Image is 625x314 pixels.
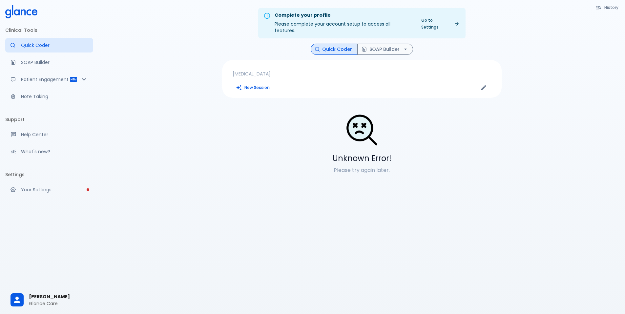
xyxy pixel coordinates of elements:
[5,289,93,311] div: [PERSON_NAME]Glance Care
[233,71,491,77] p: [MEDICAL_DATA]
[21,42,88,49] p: Quick Coder
[29,300,88,307] p: Glance Care
[275,12,412,19] div: Complete your profile
[311,44,358,55] button: Quick Coder
[5,112,93,127] li: Support
[5,38,93,52] a: Moramiz: Find ICD10AM codes instantly
[21,131,88,138] p: Help Center
[5,127,93,142] a: Get help from our support team
[417,15,463,32] a: Go to Settings
[5,182,93,197] a: Please complete account setup
[5,144,93,159] div: Recent updates and feature releases
[233,83,274,92] button: Clears all inputs and results.
[222,153,502,164] h5: Unknown Error!
[345,114,378,146] img: Search Not Found
[21,186,88,193] p: Your Settings
[21,93,88,100] p: Note Taking
[275,10,412,36] div: Please complete your account setup to access all features.
[29,293,88,300] span: [PERSON_NAME]
[21,59,88,66] p: SOAP Builder
[21,76,70,83] p: Patient Engagement
[479,83,489,93] button: Edit
[593,3,622,12] button: History
[5,55,93,70] a: Docugen: Compose a clinical documentation in seconds
[21,148,88,155] p: What's new?
[5,167,93,182] li: Settings
[222,166,502,174] p: Please try again later.
[5,89,93,104] a: Advanced note-taking
[357,44,413,55] button: SOAP Builder
[5,72,93,87] div: Patient Reports & Referrals
[5,22,93,38] li: Clinical Tools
